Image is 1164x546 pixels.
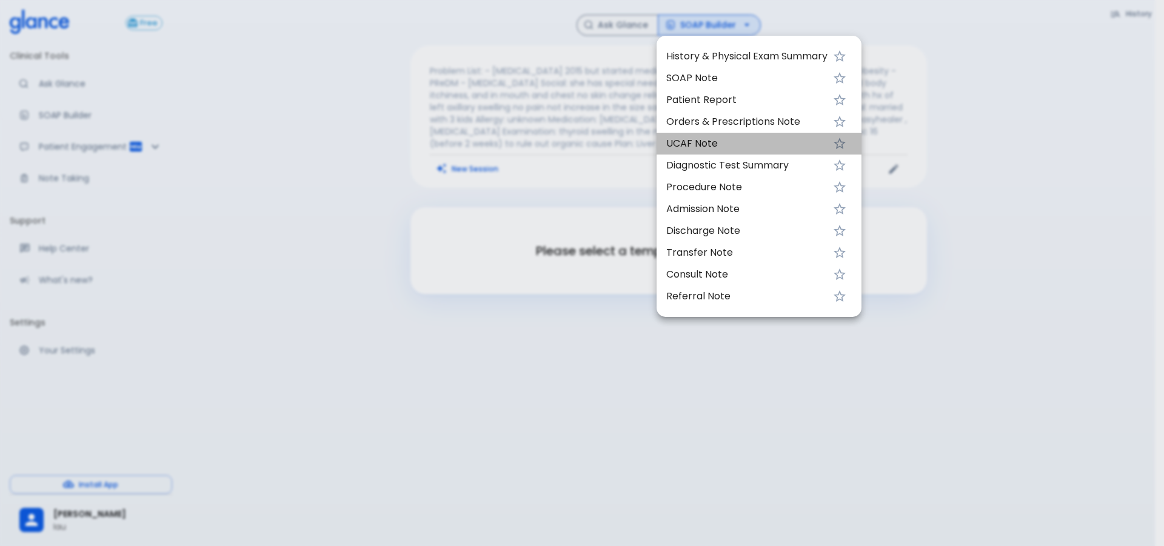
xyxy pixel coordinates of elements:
[666,180,828,195] span: Procedure Note
[828,110,852,134] button: Favorite
[666,289,828,304] span: Referral Note
[666,93,828,107] span: Patient Report
[666,267,828,282] span: Consult Note
[666,136,828,151] span: UCAF Note
[666,245,828,260] span: Transfer Note
[828,175,852,199] button: Favorite
[828,132,852,156] button: Favorite
[828,88,852,112] button: Favorite
[666,158,828,173] span: Diagnostic Test Summary
[828,66,852,90] button: Favorite
[666,224,828,238] span: Discharge Note
[828,262,852,287] button: Favorite
[828,153,852,178] button: Favorite
[828,284,852,308] button: Favorite
[828,219,852,243] button: Favorite
[828,197,852,221] button: Favorite
[666,71,828,85] span: SOAP Note
[828,44,852,68] button: Favorite
[666,49,828,64] span: History & Physical Exam Summary
[666,202,828,216] span: Admission Note
[666,115,828,129] span: Orders & Prescriptions Note
[828,241,852,265] button: Favorite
